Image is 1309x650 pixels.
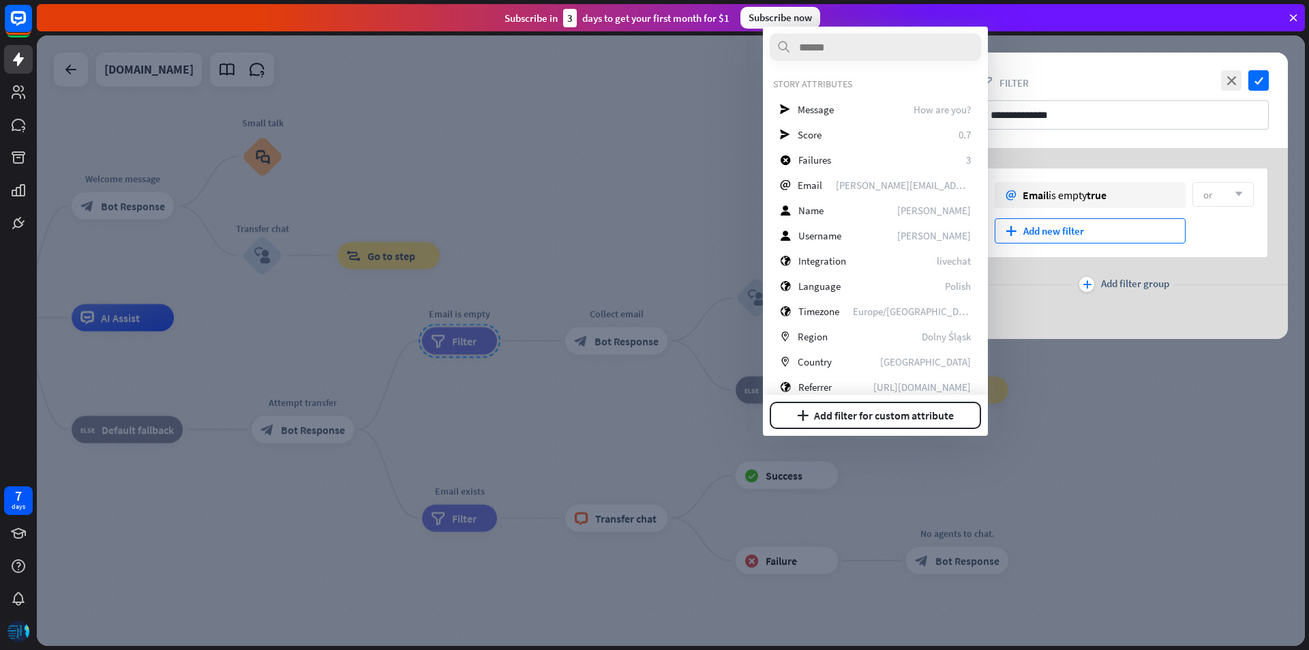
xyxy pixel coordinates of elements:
[1228,190,1243,198] i: arrow_down
[1203,188,1212,201] span: or
[966,153,971,166] span: 3
[780,130,790,140] i: send
[798,103,834,116] span: Message
[1006,190,1016,201] i: email
[897,204,971,217] span: Peter Crauch
[798,330,828,343] span: Region
[563,9,577,27] div: 3
[798,128,822,141] span: Score
[1083,280,1092,289] i: plus
[773,78,978,90] div: STORY ATTRIBUTES
[999,76,1029,89] span: Filter
[798,280,841,293] span: Language
[505,9,729,27] div: Subscribe in days to get your first month for $1
[873,381,971,394] span: https://livechat.com
[797,410,809,421] i: plus
[959,128,971,141] span: 0.7
[770,402,981,429] button: plusAdd filter for custom attribute
[922,330,971,343] span: Dolny Śląsk
[780,281,791,291] i: globe
[780,180,790,190] i: email
[798,355,832,368] span: Country
[995,218,1186,243] div: Add new filter
[12,502,25,512] div: days
[780,205,791,216] i: user
[798,179,822,192] span: Email
[945,280,971,293] span: Polish
[1087,188,1107,202] span: true
[1006,226,1017,236] i: plus
[780,331,790,342] i: marker
[836,179,971,192] span: peter@crauch.com
[798,153,831,166] span: Failures
[880,355,971,368] span: Poland
[780,357,790,367] i: marker
[853,305,971,318] span: Europe/Warsaw
[1248,70,1269,91] i: check
[780,256,791,266] i: globe
[11,5,52,46] button: Open LiveChat chat widget
[780,155,791,165] i: block_failure
[914,103,971,116] span: How are you?
[1101,277,1169,292] span: Add filter group
[15,490,22,502] div: 7
[740,7,820,29] div: Subscribe now
[798,229,841,242] span: Username
[1023,188,1107,202] div: is empty
[798,305,839,318] span: Timezone
[937,254,971,267] span: livechat
[780,306,791,316] i: globe
[897,229,971,242] span: Peter Crauch
[780,382,791,392] i: globe
[780,231,791,241] i: user
[1023,188,1049,202] span: Email
[4,486,33,515] a: 7 days
[798,254,846,267] span: Integration
[798,381,832,394] span: Referrer
[780,104,790,115] i: send
[1221,70,1242,91] i: close
[798,204,824,217] span: Name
